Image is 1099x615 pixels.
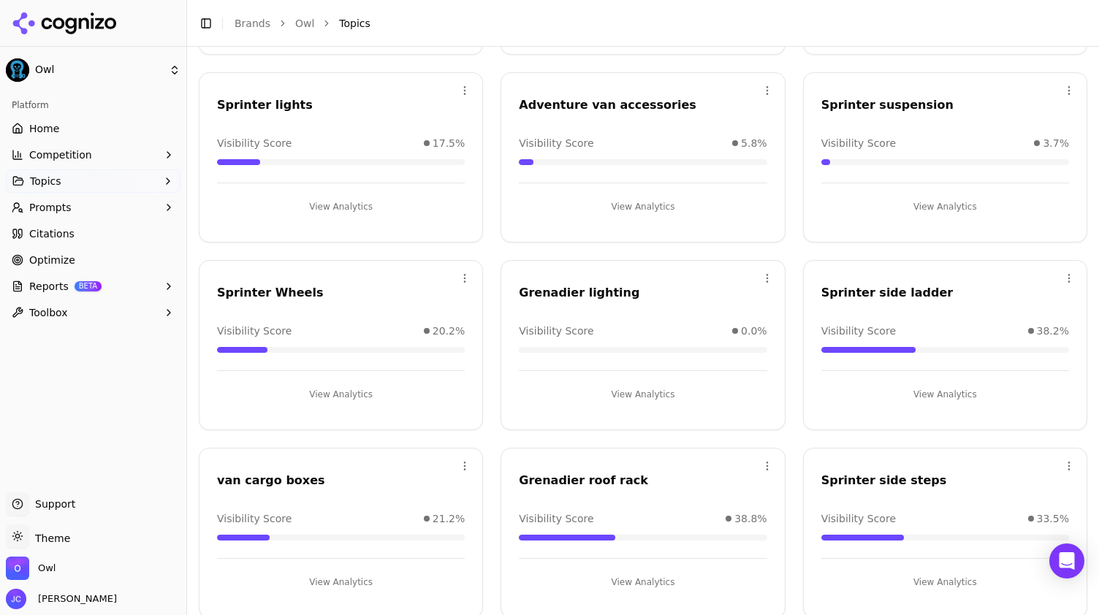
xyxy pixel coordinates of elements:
[821,96,1069,114] div: Sprinter suspension
[1049,543,1084,578] div: Open Intercom Messenger
[519,511,593,526] span: Visibility Score
[519,195,767,218] button: View Analytics
[519,284,767,302] div: Grenadier lighting
[519,570,767,594] button: View Analytics
[6,557,29,580] img: Owl
[38,562,56,575] span: Owl
[217,96,465,114] div: Sprinter lights
[1043,136,1069,150] span: 3.7%
[217,570,465,594] button: View Analytics
[30,174,61,188] span: Topics
[821,136,896,150] span: Visibility Score
[217,383,465,406] button: View Analytics
[6,589,26,609] img: Jeff Clemishaw
[235,16,1058,31] nav: breadcrumb
[1037,324,1069,338] span: 38.2%
[519,383,767,406] button: View Analytics
[29,121,59,136] span: Home
[433,136,465,150] span: 17.5%
[6,222,180,245] a: Citations
[821,472,1069,489] div: Sprinter side steps
[6,93,180,117] div: Platform
[295,16,314,31] a: Owl
[821,511,896,526] span: Visibility Score
[339,16,370,31] span: Topics
[29,226,75,241] span: Citations
[519,472,767,489] div: Grenadier roof rack
[29,532,70,544] span: Theme
[433,511,465,526] span: 21.2%
[821,284,1069,302] div: Sprinter side ladder
[29,200,72,215] span: Prompts
[821,383,1069,406] button: View Analytics
[235,18,270,29] a: Brands
[35,64,163,77] span: Owl
[217,136,292,150] span: Visibility Score
[29,305,68,320] span: Toolbox
[821,324,896,338] span: Visibility Score
[821,570,1069,594] button: View Analytics
[6,196,180,219] button: Prompts
[741,136,767,150] span: 5.8%
[32,592,117,606] span: [PERSON_NAME]
[741,324,767,338] span: 0.0%
[29,148,92,162] span: Competition
[734,511,767,526] span: 38.8%
[6,301,180,324] button: Toolbox
[217,472,465,489] div: van cargo boxes
[29,279,69,294] span: Reports
[6,58,29,82] img: Owl
[433,324,465,338] span: 20.2%
[29,253,75,267] span: Optimize
[217,324,292,338] span: Visibility Score
[6,557,56,580] button: Open organization switcher
[6,275,180,298] button: ReportsBETA
[6,117,180,140] a: Home
[6,589,117,609] button: Open user button
[29,497,75,511] span: Support
[217,511,292,526] span: Visibility Score
[217,195,465,218] button: View Analytics
[821,195,1069,218] button: View Analytics
[519,324,593,338] span: Visibility Score
[1037,511,1069,526] span: 33.5%
[217,284,465,302] div: Sprinter Wheels
[6,248,180,272] a: Optimize
[6,143,180,167] button: Competition
[519,136,593,150] span: Visibility Score
[75,281,102,291] span: BETA
[519,96,767,114] div: Adventure van accessories
[6,169,180,193] button: Topics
